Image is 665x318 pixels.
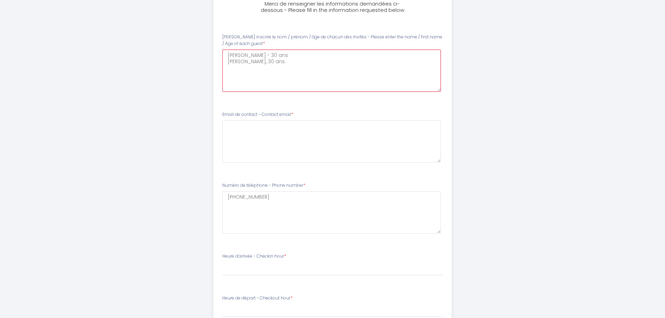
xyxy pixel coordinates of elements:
[222,253,286,260] label: Heure d'arrivée - Checkin hour
[222,295,293,302] label: Heure de départ - Checkout hour
[255,1,410,13] h3: Merci de renseigner les informations demandées ci-dessous - Please fill in the information reques...
[222,111,293,118] label: Email de contact - Contact email
[222,182,305,189] label: Numéro de téléphone - Phone number
[222,34,443,47] label: [PERSON_NAME] inscrire le nom / prénom / âge de chacun des invités - Please enter the name / firs...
